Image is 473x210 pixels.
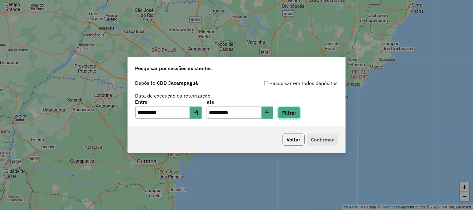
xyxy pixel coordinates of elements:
[135,98,202,106] label: Entre
[278,107,300,119] button: Filtrar
[135,79,198,87] label: Depósito:
[237,79,338,87] div: Pesquisar em todos depósitos
[135,64,212,72] span: Pesquisar por sessões existentes
[135,92,212,99] label: Data de execução da roteirização:
[283,134,305,146] button: Voltar
[157,80,198,86] strong: CDD Jacarepaguá
[207,98,273,106] label: até
[190,107,202,119] button: Choose Date
[262,107,273,119] button: Choose Date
